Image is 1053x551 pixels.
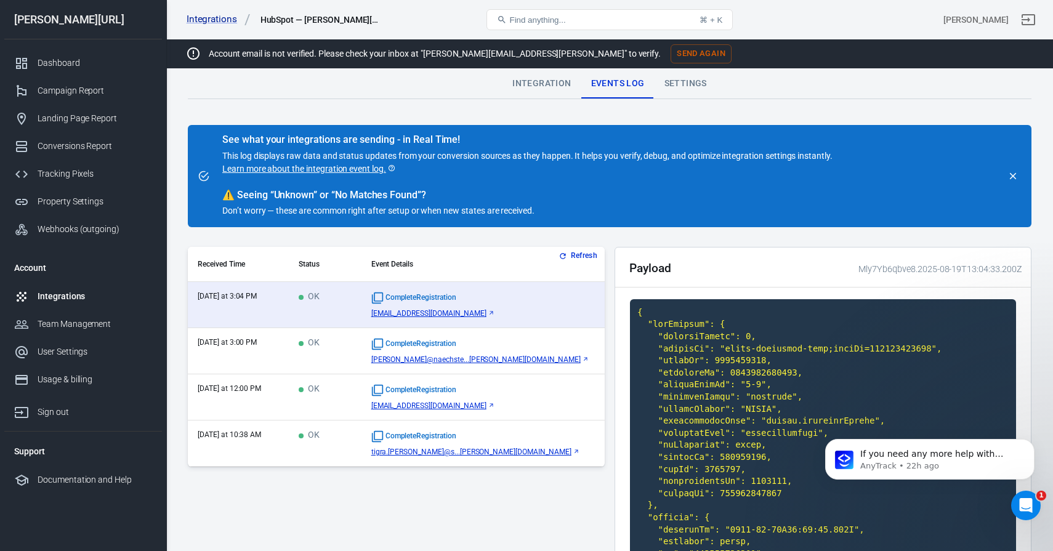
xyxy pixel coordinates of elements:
a: Integrations [4,283,162,310]
div: Sign out [38,406,152,419]
span: Find anything... [509,15,565,25]
div: HubSpot — glorya.ai [260,14,384,26]
a: Conversions Report [4,132,162,160]
h2: Payload [629,262,671,275]
div: [PERSON_NAME][URL] [4,14,162,25]
div: Mly7Yb6qbve8.2025-08-19T13:04:33.200Z [854,263,1022,276]
div: scrollable content [188,247,605,467]
th: Received Time [188,247,289,282]
span: Standard event name [371,384,456,396]
div: Seeing “Unknown” or “No Matches Found”? [222,189,833,201]
a: Learn more about the integration event log. [222,163,396,175]
li: Account [4,253,162,283]
div: Conversions Report [38,140,152,153]
button: close [1004,167,1022,185]
div: Dashboard [38,57,152,70]
span: f.varga@naechstenpflege.ch [371,355,581,364]
span: a.metan@viwares.de [371,309,486,318]
div: Team Management [38,318,152,331]
time: 2025-08-19T10:38:05+02:00 [198,430,261,439]
span: OK [299,292,320,302]
div: Integration [502,69,581,99]
th: Status [289,247,361,282]
button: Refresh [556,249,602,262]
div: Documentation and Help [38,473,152,486]
time: 2025-08-19T15:00:36+02:00 [198,338,257,347]
th: Event Details [361,247,605,282]
span: OK [299,384,320,395]
a: User Settings [4,338,162,366]
div: Property Settings [38,195,152,208]
div: Campaign Report [38,84,152,97]
div: ⌘ + K [700,15,722,25]
span: Standard event name [371,430,456,443]
a: Webhooks (outgoing) [4,215,162,243]
div: Integrations [38,290,152,303]
span: OK [299,338,320,348]
a: Sign out [4,393,162,426]
a: Campaign Report [4,77,162,105]
a: Property Settings [4,188,162,215]
div: Account id: Zo3YXUXY [943,14,1009,26]
a: Tracking Pixels [4,160,162,188]
button: Find anything...⌘ + K [486,9,733,30]
div: Tracking Pixels [38,167,152,180]
span: warning [222,189,235,201]
a: [PERSON_NAME]@naechste...[PERSON_NAME][DOMAIN_NAME] [371,355,595,364]
div: Usage & billing [38,373,152,386]
a: Team Management [4,310,162,338]
span: OK [299,430,320,441]
time: 2025-08-19T15:04:33+02:00 [198,292,257,300]
time: 2025-08-19T12:00:55+02:00 [198,384,261,393]
a: Dashboard [4,49,162,77]
div: Landing Page Report [38,112,152,125]
div: Webhooks (outgoing) [38,223,152,236]
span: 1 [1036,491,1046,501]
a: Integrations [187,13,251,26]
p: Account email is not verified. Please check your inbox at "[PERSON_NAME][EMAIL_ADDRESS][PERSON_NA... [209,47,661,60]
a: Sign out [1014,5,1043,34]
span: tigra.sahakyan@sunrisesolarluebeck.de [371,448,571,456]
p: Don’t worry — these are common right after setup or when new states are received. [222,204,833,217]
div: Settings [655,69,717,99]
p: This log displays raw data and status updates from your conversion sources as they happen. It hel... [222,150,833,175]
iframe: Intercom live chat [1011,491,1041,520]
a: [EMAIL_ADDRESS][DOMAIN_NAME] [371,309,595,318]
a: Usage & billing [4,366,162,393]
span: Standard event name [371,338,456,350]
div: See what your integrations are sending - in Real Time! [222,134,833,146]
div: User Settings [38,345,152,358]
a: tigra.[PERSON_NAME]@s...[PERSON_NAME][DOMAIN_NAME] [371,448,595,456]
iframe: Intercom notifications message [807,413,1053,518]
li: Support [4,436,162,466]
a: [EMAIL_ADDRESS][DOMAIN_NAME] [371,401,595,410]
span: Standard event name [371,292,456,304]
a: Landing Page Report [4,105,162,132]
button: Send Again [671,44,732,63]
div: Events Log [581,69,655,99]
span: info@pferdekram.ch [371,401,486,410]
